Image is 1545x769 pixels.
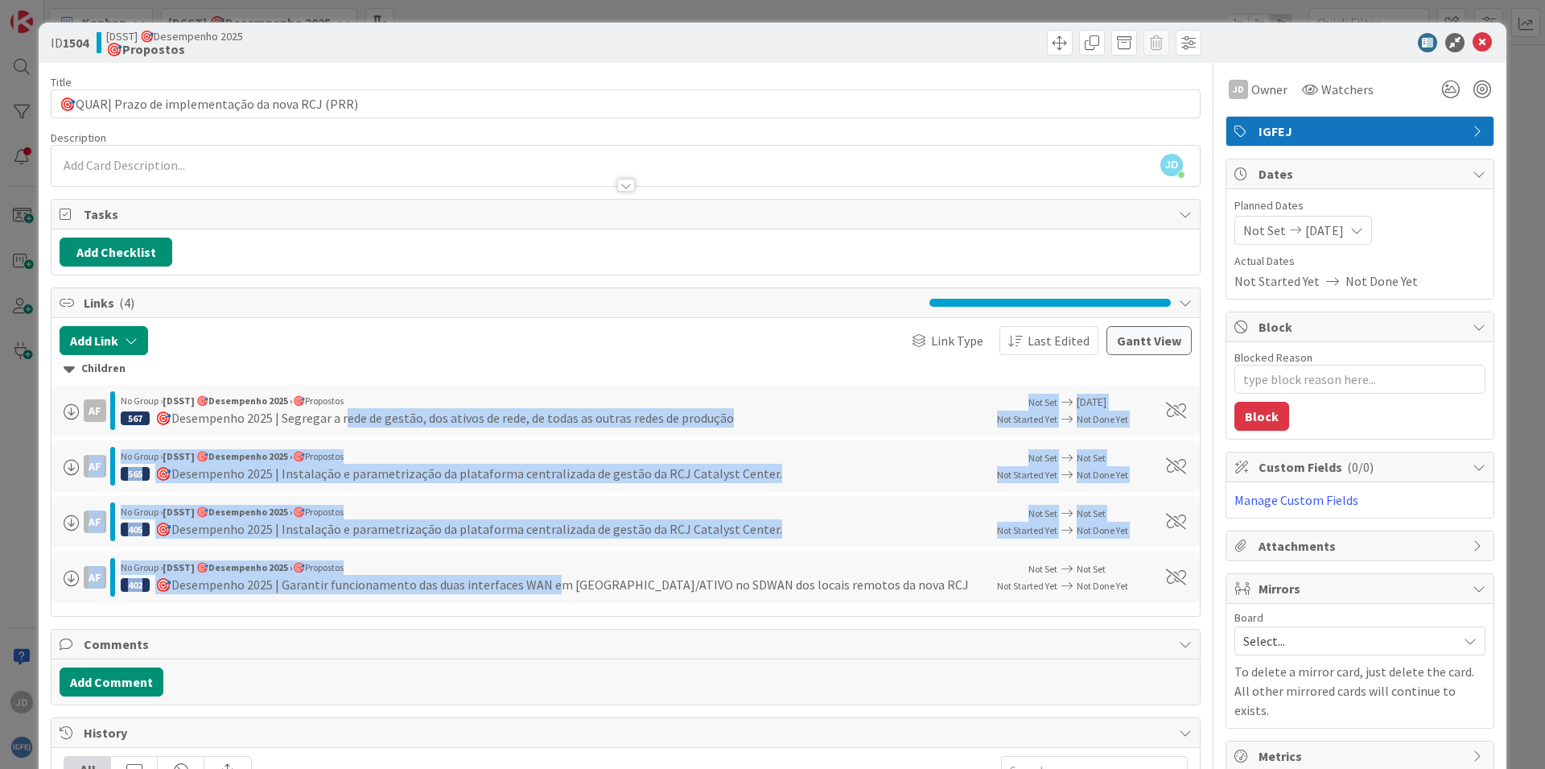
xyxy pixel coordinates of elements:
[1259,122,1465,141] span: IGFEJ
[1259,746,1465,766] span: Metrics
[1077,413,1128,425] span: Not Done Yet
[121,467,150,481] div: 565
[163,450,293,462] b: [DSST] 🎯Desempenho 2025 ›
[1234,350,1312,365] label: Blocked Reason
[106,43,243,56] b: 🎯Propostos
[51,75,72,89] label: Title
[1234,402,1289,431] button: Block
[1259,457,1465,477] span: Custom Fields
[1259,317,1465,337] span: Block
[1077,452,1106,464] span: Not Set
[293,395,344,407] span: 🎯Propostos
[1305,221,1344,240] span: [DATE]
[1077,580,1128,592] span: Not Done Yet
[1160,154,1183,176] span: JD
[1259,164,1465,184] span: Dates
[60,238,172,267] button: Add Checklist
[1243,630,1449,652] span: Select...
[51,33,89,52] span: ID
[1028,563,1057,575] span: Not Set
[997,413,1057,425] span: Not Started Yet
[60,326,148,355] button: Add Link
[84,511,106,533] div: AF
[121,561,163,573] span: No Group ›
[121,395,163,407] span: No Group ›
[163,561,293,573] b: [DSST] 🎯Desempenho 2025 ›
[1229,80,1248,99] div: JD
[1259,536,1465,556] span: Attachments
[1028,452,1057,464] span: Not Set
[163,506,293,518] b: [DSST] 🎯Desempenho 2025 ›
[121,506,163,518] span: No Group ›
[293,506,344,518] span: 🎯Propostos
[84,566,106,589] div: aF
[1234,662,1485,720] p: To delete a mirror card, just delete the card. All other mirrored cards will continue to exists.
[293,561,344,573] span: 🎯Propostos
[155,575,969,594] div: 🎯Desempenho 2025 | Garantir funcionamento das duas interfaces WAN em [GEOGRAPHIC_DATA]/ATIVO no S...
[997,580,1057,592] span: Not Started Yet
[1077,507,1106,519] span: Not Set
[1347,459,1374,475] span: ( 0/0 )
[51,130,106,145] span: Description
[1234,197,1485,214] span: Planned Dates
[1028,396,1057,408] span: Not Set
[1106,326,1192,355] button: Gantt View
[1077,469,1128,481] span: Not Done Yet
[84,723,1171,742] span: History
[106,30,243,43] span: [DSST] 🎯Desempenho 2025
[1077,524,1128,536] span: Not Done Yet
[121,523,150,536] div: 405
[84,399,106,422] div: AF
[1028,507,1057,519] span: Not Set
[84,455,106,478] div: AF
[121,578,150,592] div: 402
[999,326,1098,355] button: Last Edited
[1028,331,1090,350] span: Last Edited
[1234,612,1263,623] span: Board
[1251,80,1287,99] span: Owner
[1234,271,1320,291] span: Not Started Yet
[997,524,1057,536] span: Not Started Yet
[1234,492,1358,508] a: Manage Custom Fields
[1234,253,1485,270] span: Actual Dates
[997,469,1057,481] span: Not Started Yet
[64,360,1188,378] div: Children
[121,411,150,425] div: 567
[84,293,921,312] span: Links
[119,295,134,311] span: ( 4 )
[931,331,983,350] span: Link Type
[293,450,344,462] span: 🎯Propostos
[60,668,163,697] button: Add Comment
[1243,221,1286,240] span: Not Set
[163,395,293,407] b: [DSST] 🎯Desempenho 2025 ›
[84,205,1171,224] span: Tasks
[1259,579,1465,598] span: Mirrors
[51,89,1201,118] input: type card name here...
[121,450,163,462] span: No Group ›
[84,635,1171,654] span: Comments
[63,35,89,51] b: 1504
[1077,563,1106,575] span: Not Set
[155,519,782,539] div: 🎯Desempenho 2025 | Instalação e parametrização da plataforma centralizada de gestão da RCJ Cataly...
[155,464,782,483] div: 🎯Desempenho 2025 | Instalação e parametrização da plataforma centralizada de gestão da RCJ Cataly...
[1321,80,1374,99] span: Watchers
[1345,271,1418,291] span: Not Done Yet
[1077,394,1147,411] span: [DATE]
[155,408,734,428] div: 🎯Desempenho 2025 | Segregar a rede de gestão, dos ativos de rede, de todas as outras redes de pro...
